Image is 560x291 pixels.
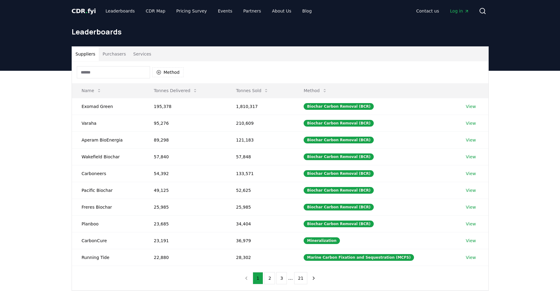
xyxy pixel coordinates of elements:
[226,98,294,115] td: 1,810,317
[288,275,293,282] li: ...
[72,165,144,182] td: Carboneers
[226,148,294,165] td: 57,848
[226,182,294,199] td: 52,625
[309,272,319,284] button: next page
[304,237,340,244] div: Mineralization
[99,47,130,61] button: Purchasers
[411,5,444,16] a: Contact us
[226,131,294,148] td: 121,183
[152,67,184,77] button: Method
[85,7,87,15] span: .
[144,148,226,165] td: 57,840
[238,5,266,16] a: Partners
[411,5,474,16] nav: Main
[144,165,226,182] td: 54,392
[466,154,476,160] a: View
[101,5,316,16] nav: Main
[72,148,144,165] td: Wakefield Biochar
[72,249,144,266] td: Running Tide
[226,115,294,131] td: 210,609
[466,254,476,260] a: View
[72,27,489,37] h1: Leaderboards
[72,115,144,131] td: Varaha
[304,204,374,210] div: Biochar Carbon Removal (BCR)
[304,103,374,110] div: Biochar Carbon Removal (BCR)
[141,5,170,16] a: CDR Map
[304,153,374,160] div: Biochar Carbon Removal (BCR)
[144,232,226,249] td: 23,191
[294,272,308,284] button: 21
[144,182,226,199] td: 49,125
[253,272,263,284] button: 1
[226,165,294,182] td: 133,571
[264,272,275,284] button: 2
[226,199,294,215] td: 25,985
[226,249,294,266] td: 28,302
[72,7,96,15] a: CDR.fyi
[72,131,144,148] td: Aperam BioEnergia
[304,187,374,194] div: Biochar Carbon Removal (BCR)
[276,272,287,284] button: 3
[267,5,296,16] a: About Us
[144,199,226,215] td: 25,985
[72,47,99,61] button: Suppliers
[72,215,144,232] td: Planboo
[466,221,476,227] a: View
[466,171,476,177] a: View
[213,5,237,16] a: Events
[304,254,414,261] div: Marine Carbon Fixation and Sequestration (MCFS)
[445,5,474,16] a: Log in
[144,131,226,148] td: 89,298
[226,232,294,249] td: 36,979
[299,84,332,97] button: Method
[149,84,203,97] button: Tonnes Delivered
[171,5,212,16] a: Pricing Survey
[72,199,144,215] td: Freres Biochar
[144,215,226,232] td: 23,685
[72,232,144,249] td: CarbonCure
[466,204,476,210] a: View
[298,5,317,16] a: Blog
[304,170,374,177] div: Biochar Carbon Removal (BCR)
[72,7,96,15] span: CDR fyi
[304,137,374,143] div: Biochar Carbon Removal (BCR)
[450,8,469,14] span: Log in
[466,137,476,143] a: View
[304,120,374,127] div: Biochar Carbon Removal (BCR)
[466,120,476,126] a: View
[72,182,144,199] td: Pacific Biochar
[304,221,374,227] div: Biochar Carbon Removal (BCR)
[72,98,144,115] td: Exomad Green
[144,249,226,266] td: 22,880
[101,5,140,16] a: Leaderboards
[466,238,476,244] a: View
[144,115,226,131] td: 95,276
[77,84,106,97] button: Name
[226,215,294,232] td: 34,404
[231,84,273,97] button: Tonnes Sold
[466,187,476,193] a: View
[144,98,226,115] td: 195,378
[466,103,476,110] a: View
[130,47,155,61] button: Services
